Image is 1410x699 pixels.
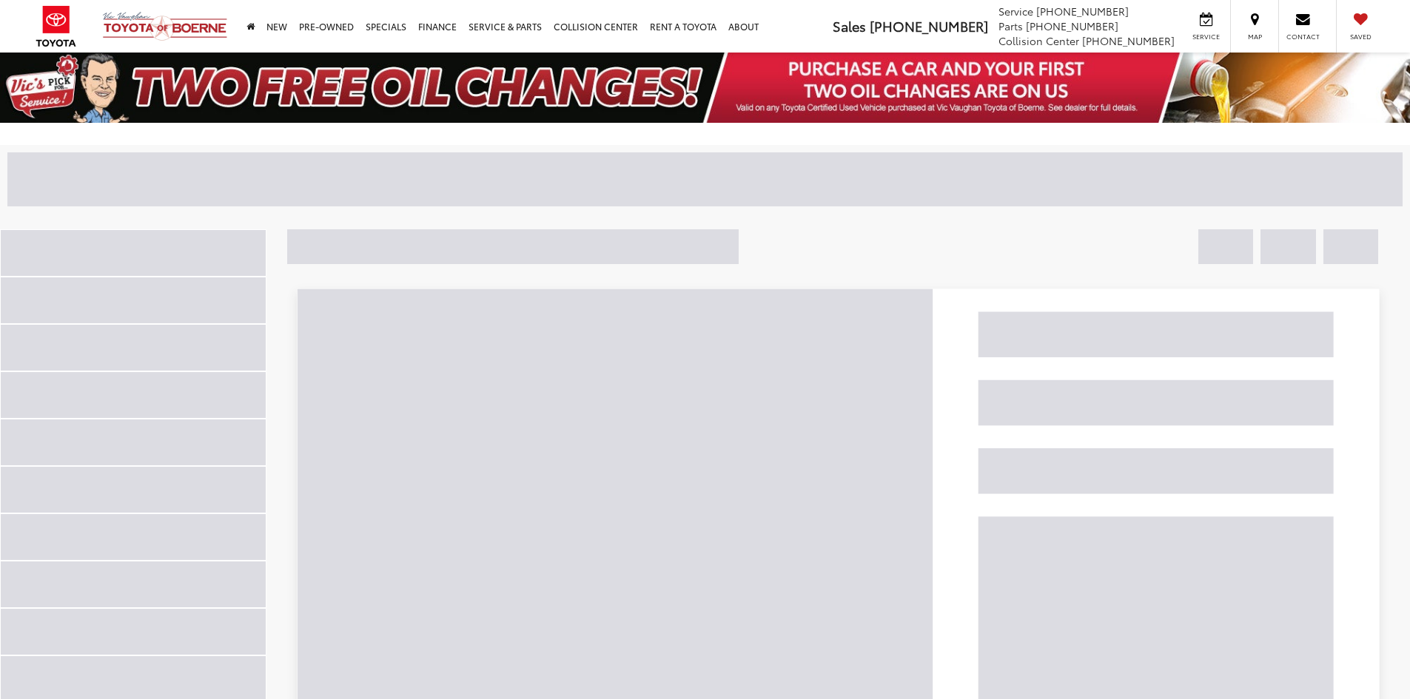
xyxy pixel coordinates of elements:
span: Map [1238,32,1271,41]
span: Contact [1286,32,1320,41]
img: Vic Vaughan Toyota of Boerne [102,11,228,41]
span: [PHONE_NUMBER] [1082,33,1175,48]
span: Service [998,4,1033,18]
span: Sales [833,16,866,36]
span: Collision Center [998,33,1079,48]
span: Parts [998,18,1023,33]
span: [PHONE_NUMBER] [870,16,988,36]
span: [PHONE_NUMBER] [1026,18,1118,33]
span: Service [1189,32,1223,41]
span: Saved [1344,32,1377,41]
span: [PHONE_NUMBER] [1036,4,1129,18]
